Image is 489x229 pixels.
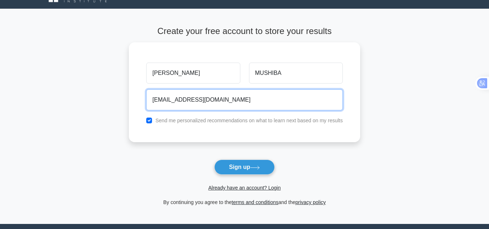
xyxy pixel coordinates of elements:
input: Email [146,89,343,110]
div: By continuing you agree to the and the [125,198,364,207]
input: First name [146,63,240,84]
button: Sign up [214,160,275,175]
a: privacy policy [295,199,326,205]
h4: Create your free account to store your results [129,26,360,37]
input: Last name [249,63,343,84]
label: Send me personalized recommendations on what to learn next based on my results [155,118,343,123]
a: terms and conditions [232,199,278,205]
a: Already have an account? Login [208,185,281,191]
